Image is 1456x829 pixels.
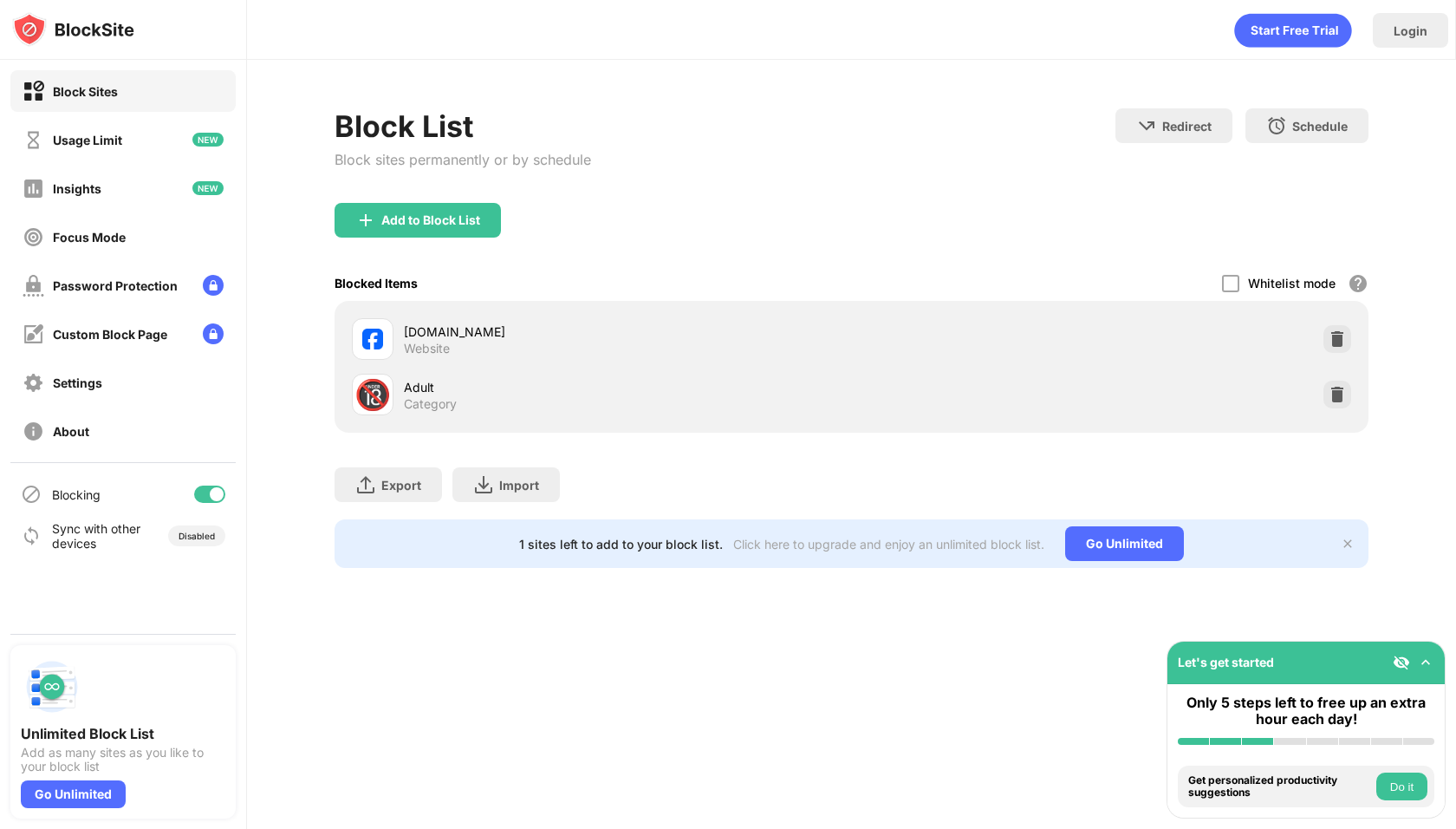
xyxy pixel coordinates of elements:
[53,181,101,196] div: Insights
[21,484,42,505] img: blocking-icon.svg
[23,323,44,345] img: customize-block-page-off.svg
[12,12,134,47] img: logo-blocksite.svg
[381,478,421,493] div: Export
[23,81,44,102] img: block-on.svg
[1178,655,1274,669] div: Let's get started
[23,129,44,151] img: time-usage-off.svg
[53,327,167,342] div: Custom Block Page
[733,537,1044,552] div: Click here to upgrade and enjoy an unlimited block list.
[1292,119,1348,134] div: Schedule
[1178,695,1434,728] div: Only 5 steps left to free up an extra hour each day!
[53,230,126,245] div: Focus Mode
[519,537,723,552] div: 1 sites left to add to your block list.
[203,323,224,344] img: lock-menu.svg
[404,323,852,341] div: [DOMAIN_NAME]
[203,275,224,296] img: lock-menu.svg
[381,213,480,227] div: Add to Block List
[335,276,418,290] div: Blocked Items
[21,725,225,742] div: Unlimited Block List
[1162,119,1212,134] div: Redirect
[179,531,215,541] div: Disabled
[53,133,122,147] div: Usage Limit
[335,108,591,144] div: Block List
[499,478,539,493] div: Import
[362,329,383,349] img: favicons
[23,275,44,297] img: password-protection-off.svg
[23,421,44,442] img: about-off.svg
[404,341,450,356] div: Website
[404,378,852,396] div: Adult
[192,181,224,195] img: new-icon.svg
[1341,537,1355,551] img: x-button.svg
[21,656,83,718] img: push-block-list.svg
[21,780,126,808] div: Go Unlimited
[354,377,391,413] div: 🔞
[1188,774,1372,800] div: Get personalized productivity suggestions
[1234,13,1352,48] div: animation
[53,278,178,293] div: Password Protection
[1248,276,1336,290] div: Whitelist mode
[52,521,141,551] div: Sync with other devices
[23,226,44,248] img: focus-off.svg
[23,178,44,199] img: insights-off.svg
[53,424,89,439] div: About
[1065,526,1184,561] div: Go Unlimited
[192,133,224,147] img: new-icon.svg
[1376,773,1427,800] button: Do it
[335,151,591,168] div: Block sites permanently or by schedule
[23,372,44,394] img: settings-off.svg
[404,396,457,412] div: Category
[1394,23,1427,38] div: Login
[53,375,102,390] div: Settings
[21,525,42,546] img: sync-icon.svg
[1417,654,1434,671] img: omni-setup-toggle.svg
[21,746,225,774] div: Add as many sites as you like to your block list
[53,84,118,99] div: Block Sites
[1393,654,1410,671] img: eye-not-visible.svg
[52,487,101,502] div: Blocking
